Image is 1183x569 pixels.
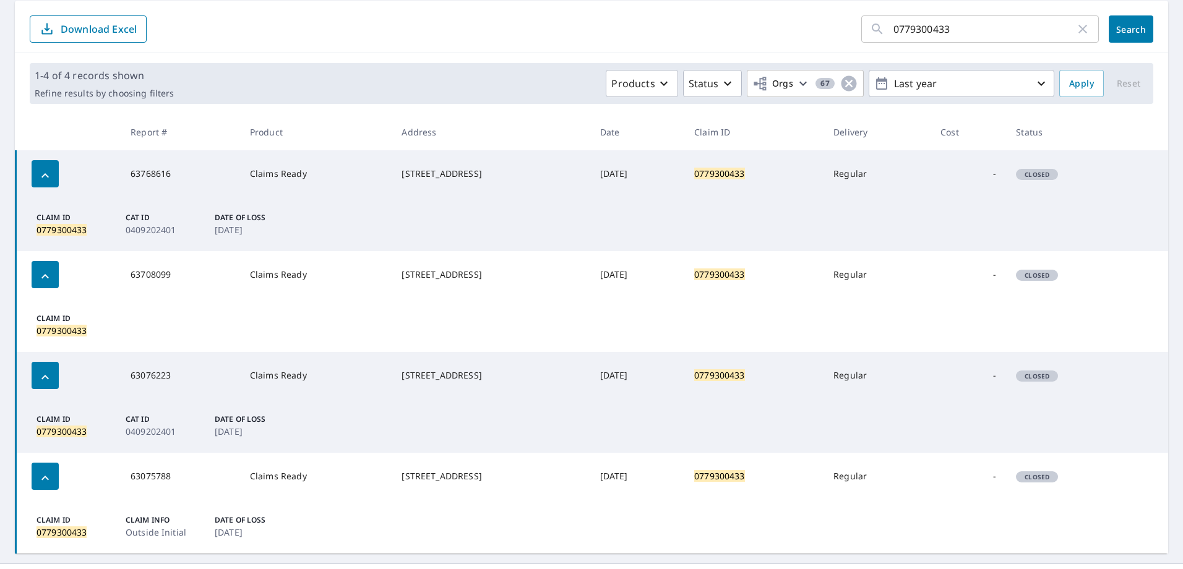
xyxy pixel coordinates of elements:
[240,453,392,500] td: Claims Ready
[931,352,1006,399] td: -
[590,453,685,500] td: [DATE]
[824,114,931,150] th: Delivery
[694,168,745,179] mark: 0779300433
[694,268,745,280] mark: 0779300433
[824,352,931,399] td: Regular
[694,369,745,381] mark: 0779300433
[37,212,111,223] p: Claim ID
[37,414,111,425] p: Claim ID
[121,114,240,150] th: Report #
[37,313,111,324] p: Claim ID
[37,325,87,336] mark: 0779300433
[747,70,864,97] button: Orgs67
[889,73,1034,95] p: Last year
[689,76,719,91] p: Status
[215,515,289,526] p: Date of Loss
[611,76,655,91] p: Products
[824,150,931,197] td: Regular
[402,168,580,180] div: [STREET_ADDRESS]
[606,70,678,97] button: Products
[215,223,289,236] p: [DATE]
[1059,70,1104,97] button: Apply
[1006,114,1129,150] th: Status
[121,251,240,298] td: 63708099
[215,414,289,425] p: Date of Loss
[590,150,685,197] td: [DATE]
[392,114,590,150] th: Address
[1017,372,1057,380] span: Closed
[1119,24,1143,35] span: Search
[402,268,580,281] div: [STREET_ADDRESS]
[402,369,580,382] div: [STREET_ADDRESS]
[590,251,685,298] td: [DATE]
[683,70,742,97] button: Status
[121,352,240,399] td: 63076223
[126,223,200,236] p: 0409202401
[684,114,824,150] th: Claim ID
[126,515,200,526] p: Claim Info
[893,12,1075,46] input: Address, Report #, Claim ID, etc.
[1109,15,1153,43] button: Search
[240,352,392,399] td: Claims Ready
[121,453,240,500] td: 63075788
[126,414,200,425] p: Cat ID
[931,251,1006,298] td: -
[1069,76,1094,92] span: Apply
[240,251,392,298] td: Claims Ready
[1017,271,1057,280] span: Closed
[240,150,392,197] td: Claims Ready
[824,453,931,500] td: Regular
[35,68,174,83] p: 1-4 of 4 records shown
[126,526,200,539] p: Outside Initial
[1017,473,1057,481] span: Closed
[126,212,200,223] p: Cat ID
[824,251,931,298] td: Regular
[35,88,174,99] p: Refine results by choosing filters
[931,150,1006,197] td: -
[37,426,87,437] mark: 0779300433
[215,526,289,539] p: [DATE]
[215,212,289,223] p: Date of Loss
[126,425,200,438] p: 0409202401
[37,224,87,236] mark: 0779300433
[931,114,1006,150] th: Cost
[37,526,87,538] mark: 0779300433
[869,70,1054,97] button: Last year
[1017,170,1057,179] span: Closed
[931,453,1006,500] td: -
[121,150,240,197] td: 63768616
[694,470,745,482] mark: 0779300433
[215,425,289,438] p: [DATE]
[590,352,685,399] td: [DATE]
[402,470,580,482] div: [STREET_ADDRESS]
[37,515,111,526] p: Claim ID
[240,114,392,150] th: Product
[815,79,835,88] span: 67
[30,15,147,43] button: Download Excel
[590,114,685,150] th: Date
[752,76,794,92] span: Orgs
[61,22,137,36] p: Download Excel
